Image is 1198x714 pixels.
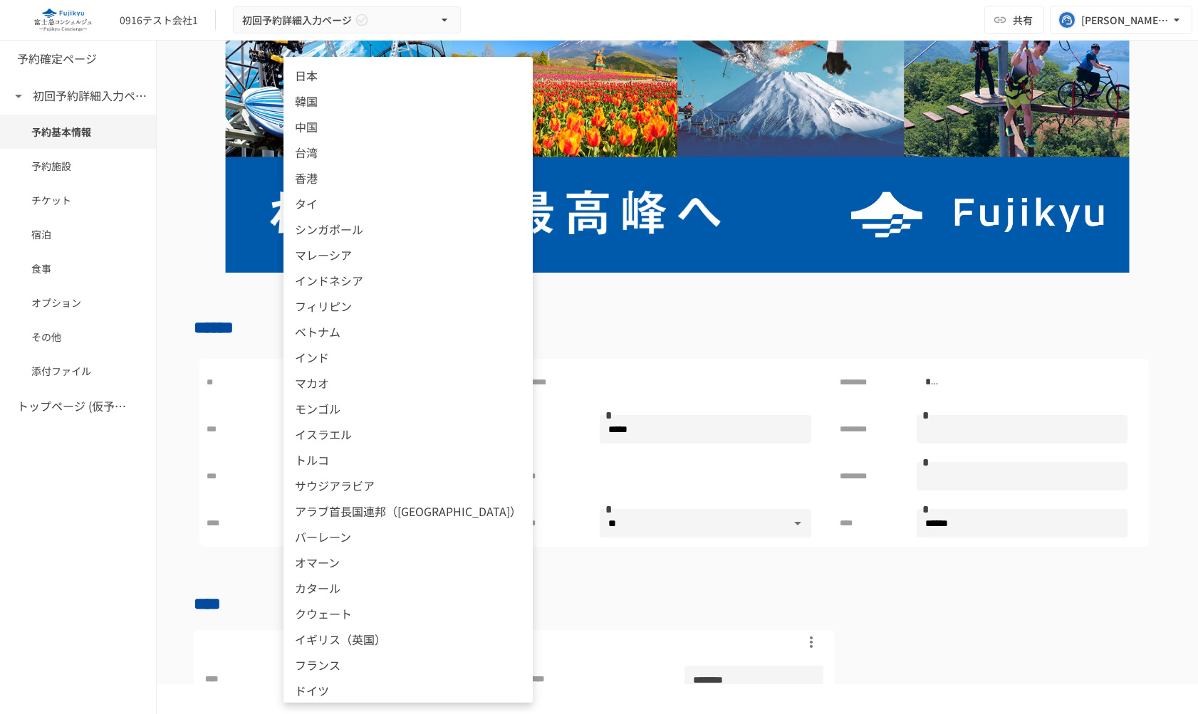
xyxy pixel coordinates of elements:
[283,242,533,268] li: マレーシア
[283,601,533,626] li: クウェート
[283,216,533,242] li: シンガポール
[283,575,533,601] li: カタール
[283,268,533,293] li: インドネシア
[283,524,533,550] li: バーレーン
[283,140,533,165] li: 台湾
[283,191,533,216] li: タイ
[283,88,533,114] li: 韓国
[283,63,533,88] li: 日本
[283,370,533,396] li: マカオ
[283,421,533,447] li: イスラエル
[283,319,533,345] li: ベトナム
[283,498,533,524] li: アラブ首長国連邦（[GEOGRAPHIC_DATA]）
[283,447,533,473] li: トルコ
[283,473,533,498] li: サウジアラビア
[283,626,533,652] li: イギリス（英国）
[283,396,533,421] li: モンゴル
[283,550,533,575] li: オマーン
[283,293,533,319] li: フィリピン
[283,678,533,703] li: ドイツ
[283,345,533,370] li: インド
[283,165,533,191] li: 香港
[283,652,533,678] li: フランス
[283,114,533,140] li: 中国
